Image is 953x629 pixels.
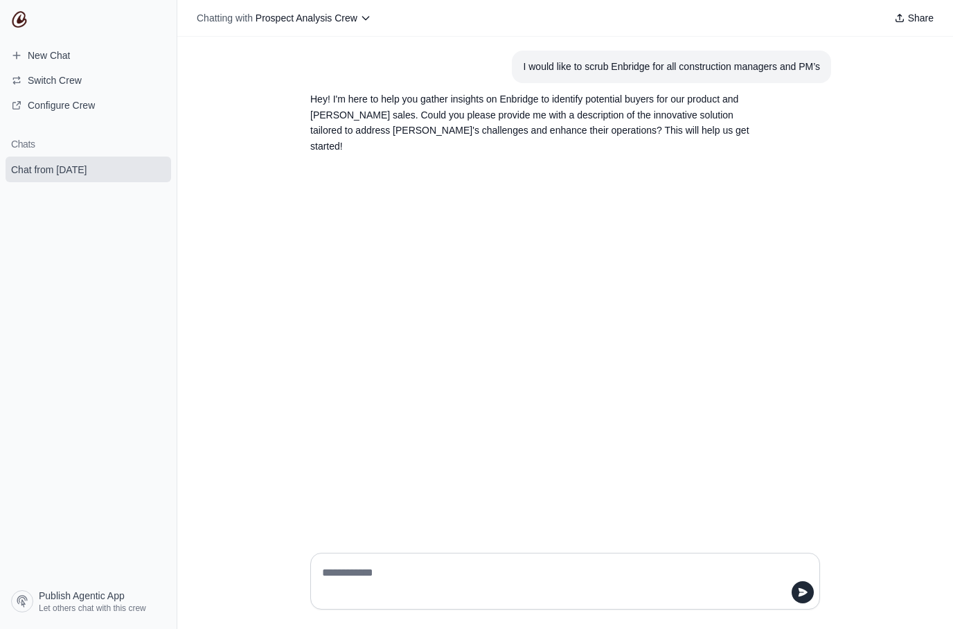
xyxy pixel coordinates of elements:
span: Let others chat with this crew [39,603,146,614]
a: New Chat [6,44,171,67]
span: Switch Crew [28,73,82,87]
div: I would like to scrub Enbridge for all construction managers and PM’s [523,59,820,75]
button: Share [889,8,939,28]
span: Chat from [DATE] [11,163,87,177]
img: CrewAI Logo [11,11,28,28]
span: Chatting with [197,11,253,25]
section: User message [512,51,831,83]
p: Hey! I'm here to help you gather insights on Enbridge to identify potential buyers for our produc... [310,91,754,154]
span: Prospect Analysis Crew [256,12,357,24]
a: Publish Agentic App Let others chat with this crew [6,585,171,618]
span: Share [908,11,934,25]
a: Configure Crew [6,94,171,116]
span: Configure Crew [28,98,95,112]
span: Publish Agentic App [39,589,125,603]
button: Switch Crew [6,69,171,91]
a: Chat from [DATE] [6,157,171,182]
span: New Chat [28,48,70,62]
button: Chatting with Prospect Analysis Crew [191,8,377,28]
section: Response [299,83,765,163]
